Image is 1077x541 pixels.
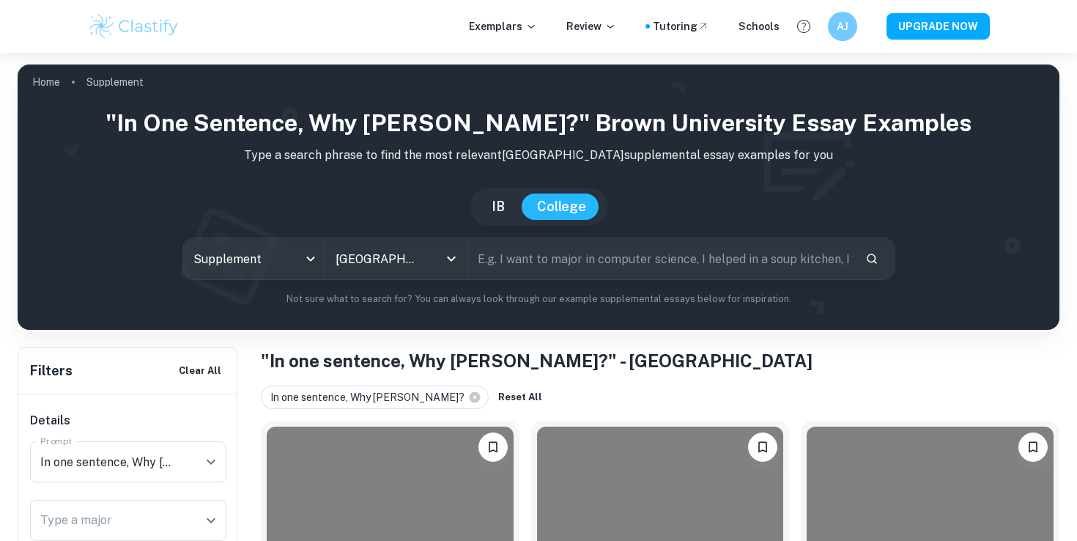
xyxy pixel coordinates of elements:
[30,361,73,381] h6: Filters
[30,412,226,430] h6: Details
[748,433,777,462] button: Bookmark
[1018,433,1048,462] button: Bookmark
[183,238,325,279] div: Supplement
[566,18,616,34] p: Review
[834,18,851,34] h6: AJ
[477,194,519,220] button: IB
[201,510,221,531] button: Open
[495,386,546,408] button: Reset All
[29,292,1048,306] p: Not sure what to search for? You can always look through our example supplemental essays below fo...
[261,347,1059,374] h1: "In one sentence, Why [PERSON_NAME]?" - [GEOGRAPHIC_DATA]
[478,433,508,462] button: Bookmark
[859,246,884,271] button: Search
[261,386,489,409] div: In one sentence, Why [PERSON_NAME]?
[270,389,471,405] span: In one sentence, Why [PERSON_NAME]?
[441,249,462,269] button: Open
[29,147,1048,164] p: Type a search phrase to find the most relevant [GEOGRAPHIC_DATA] supplemental essay examples for you
[522,194,601,220] button: College
[739,18,780,34] a: Schools
[29,106,1048,141] h1: "In one sentence, Why [PERSON_NAME]?" Brown University Essay Examples
[469,18,537,34] p: Exemplars
[201,452,221,472] button: Open
[87,12,180,41] img: Clastify logo
[175,360,225,382] button: Clear All
[887,13,990,40] button: UPGRADE NOW
[467,238,854,279] input: E.g. I want to major in computer science, I helped in a soup kitchen, I want to join the debate t...
[86,74,144,90] p: Supplement
[791,14,816,39] button: Help and Feedback
[18,65,1059,330] img: profile cover
[32,72,60,92] a: Home
[653,18,709,34] a: Tutoring
[828,12,857,41] button: AJ
[40,435,73,447] label: Prompt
